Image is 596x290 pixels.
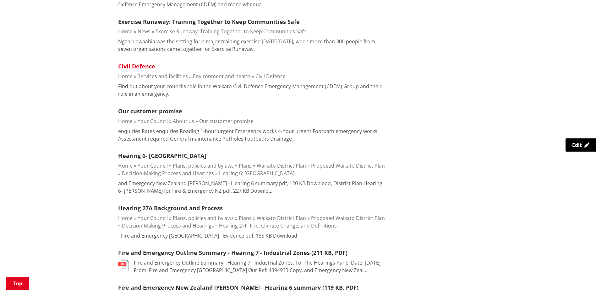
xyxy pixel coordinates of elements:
p: and Emergency New Zealand [PERSON_NAME] - Hearing 6 summary pdf, 120 KB Download, District Plan H... [118,180,386,195]
a: Decision-Making Process and Hearings [122,170,214,177]
iframe: Messenger Launcher [567,264,590,286]
a: Your Council [138,162,168,169]
a: Decision-Making Process and Hearings [122,222,214,229]
a: Hearing 6: [GEOGRAPHIC_DATA] [219,170,294,177]
p: enquiries Rates enquiries Roading 1-hour urgent Emergency works 4-hour urgent Footpath emergency ... [118,127,386,142]
a: Waikato District Plan [257,215,306,222]
a: Home [118,28,133,35]
span: Edit [572,142,582,148]
a: Plans, policies and bylaws [173,162,234,169]
a: Your Council [138,118,168,125]
a: Hearing 27F: Fire, Climate Change, and Definitions [219,222,337,229]
a: Plans [239,215,252,222]
a: Home [118,118,133,125]
a: Waikato District Plan [257,162,306,169]
a: Proposed Waikato District Plan [311,215,385,222]
a: Fire and Emergency Outline Summary - Hearing 7 - Industrial Zones (211 KB, PDF) [118,249,347,256]
a: Hearing 27A Background and Process [118,204,223,212]
p: Ngaaruawaahia was the setting for a major training exercise [DATE][DATE], when more than 300 peop... [118,38,386,53]
a: Environment and health [193,73,250,80]
a: News [138,28,150,35]
a: Civil Defence [255,73,286,80]
p: Find out about your councils role in the Waikato Civil Defence Emergency Management (CDEM) Group ... [118,83,386,98]
a: Exercise Runaway: Training Together to Keep Communities Safe [118,18,300,25]
a: Exercise Runaway: Training Together to Keep Communities Safe [156,28,306,35]
img: document-pdf.svg [118,260,129,271]
a: Home [118,73,133,80]
a: Plans, policies and bylaws [173,215,234,222]
a: Plans [239,162,252,169]
a: Top [6,277,29,290]
a: Services and facilities [138,73,188,80]
a: About us [173,118,194,125]
a: Our customer promise [199,118,254,125]
a: Your Council [138,215,168,222]
a: Civil Defence [118,62,155,70]
a: Our customer promise [118,107,182,115]
p: Fire and Emergency Outline Summary - Hearing 7 - Industrial Zones, To: The Hearings Panel Date: [... [134,259,386,274]
a: Hearing 6- [GEOGRAPHIC_DATA] [118,152,206,159]
a: Home [118,162,133,169]
p: - Fire and Emergency [GEOGRAPHIC_DATA] - Evidence pdf, 185 KB Download [118,232,297,239]
a: Proposed Waikato District Plan [311,162,385,169]
a: Edit [566,138,596,152]
a: Home [118,215,133,222]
